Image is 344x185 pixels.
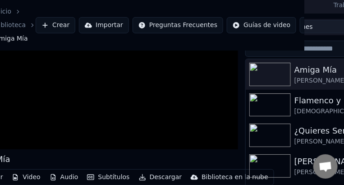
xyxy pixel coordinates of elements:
button: Video [8,171,44,184]
button: Subtítulos [83,171,133,184]
button: Crear [36,17,75,33]
button: Importar [79,17,129,33]
div: Chat abierto [313,154,338,179]
button: Preguntas Frecuentes [133,17,223,33]
button: Audio [46,171,82,184]
button: Guías de video [227,17,296,33]
button: Descargar [135,171,186,184]
div: Biblioteca en la nube [202,173,268,182]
